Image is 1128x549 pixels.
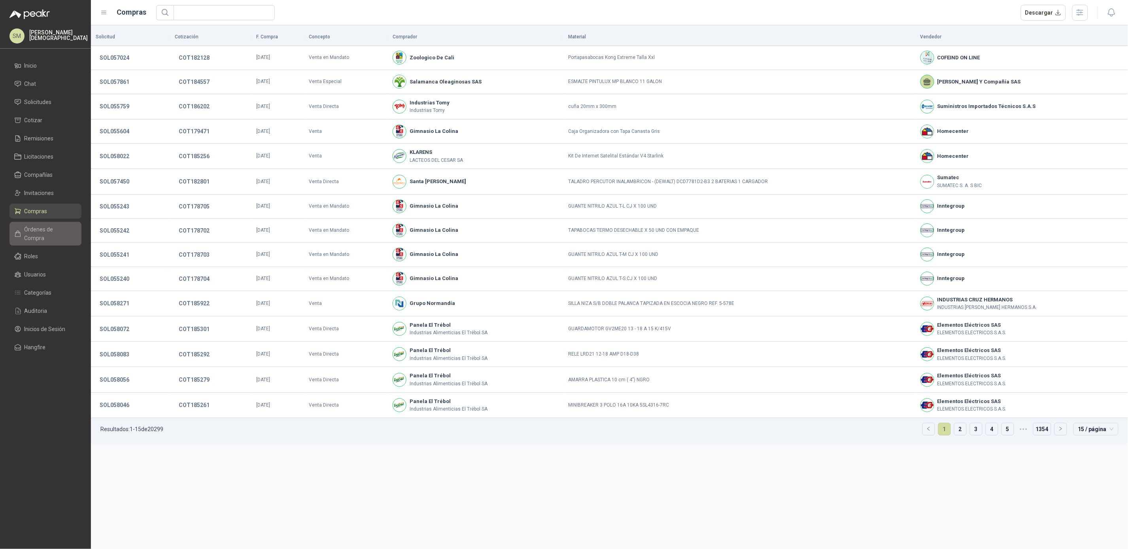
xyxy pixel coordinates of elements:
li: 1354 [1033,423,1051,435]
span: Inicios de Sesión [25,325,66,333]
button: SOL057024 [96,51,133,65]
a: Usuarios [9,267,81,282]
button: COT186202 [175,99,214,114]
td: Venta en Mandato [304,195,388,219]
li: 5 páginas siguientes [1017,423,1030,435]
img: Company Logo [393,75,406,88]
span: Compras [25,207,47,216]
td: GUARDAMOTOR GV2ME20 13 - 18 A 15 K/415V [563,316,916,342]
button: SOL055242 [96,223,133,238]
b: Zoologico De Cali [410,54,454,62]
a: Auditoria [9,303,81,318]
th: Comprador [388,28,563,46]
img: Company Logo [921,200,934,213]
td: Kit De Internet Satelital Estándar V4 Starlink [563,144,916,169]
img: Company Logo [393,175,406,188]
img: Company Logo [921,322,934,335]
b: Gimnasio La Colina [410,202,458,210]
span: Compañías [25,170,53,179]
b: Panela El Trébol [410,321,487,329]
a: Órdenes de Compra [9,222,81,246]
p: ELEMENTOS ELECTRICOS S.A.S. [937,329,1007,337]
b: Gimnasio La Colina [410,274,458,282]
p: Resultados: 1 - 15 de 20299 [100,426,163,432]
p: Industrias Alimenticias El Trébol SA [410,405,487,413]
span: Invitaciones [25,189,54,197]
button: SOL055243 [96,199,133,214]
img: Company Logo [393,322,406,335]
span: Auditoria [25,307,47,315]
td: Venta en Mandato [304,46,388,70]
span: [DATE] [256,377,270,382]
span: [DATE] [256,153,270,159]
a: Compañías [9,167,81,182]
span: [DATE] [256,104,270,109]
td: Venta en Mandato [304,219,388,243]
div: SM [9,28,25,44]
button: COT185301 [175,322,214,336]
a: Roles [9,249,81,264]
img: Company Logo [393,125,406,138]
img: Company Logo [921,100,934,113]
span: [DATE] [256,203,270,209]
a: Inicio [9,58,81,73]
td: Venta Especial [304,70,388,94]
span: Solicitudes [25,98,52,106]
b: Elementos Eléctricos SAS [937,372,1007,380]
b: Panela El Trébol [410,398,487,405]
b: Gimnasio La Colina [410,127,458,135]
b: Gimnasio La Colina [410,250,458,258]
img: Company Logo [921,150,934,163]
a: 5 [1002,423,1014,435]
b: Panela El Trébol [410,372,487,380]
button: COT184557 [175,75,214,89]
button: COT185292 [175,347,214,362]
b: COFEIND ON LINE [937,54,980,62]
th: Material [563,28,916,46]
img: Company Logo [393,248,406,261]
span: 15 / página [1078,423,1114,435]
a: 3 [970,423,982,435]
b: Industrias Tomy [410,99,450,107]
td: AMARRA PLASTICA 10 cm ( 4") NGRO [563,367,916,392]
b: Inntegroup [937,202,965,210]
b: Gimnasio La Colina [410,226,458,234]
b: Suministros Importados Técnicos S.A.S [937,102,1036,110]
button: COT178703 [175,248,214,262]
b: KLARENS [410,148,463,156]
p: INDUSTRIAS [PERSON_NAME] HERMANOS S.A. [937,304,1037,311]
td: Venta [304,144,388,169]
a: 1 [939,423,950,435]
b: Panela El Trébol [410,346,487,354]
b: Homecenter [937,127,969,135]
td: GUANTE NITRILO AZUL T-L CJ X 100 UND [563,195,916,219]
p: Industrias Alimenticias El Trébol SA [410,380,487,388]
span: Licitaciones [25,152,54,161]
td: cuña 20mm x 300mm [563,94,916,119]
a: Solicitudes [9,95,81,110]
td: SILLA NIZA S/B DOBLE PALANCA TAPIZADA EN ESCOCIA NEGRO REF. 5-578E [563,291,916,316]
span: Órdenes de Compra [25,225,74,242]
img: Company Logo [921,348,934,361]
td: Venta en Mandato [304,243,388,267]
span: [DATE] [256,276,270,281]
span: right [1058,426,1063,431]
img: Company Logo [921,51,934,64]
a: Categorías [9,285,81,300]
b: Elementos Eléctricos SAS [937,346,1007,354]
img: Company Logo [921,399,934,412]
td: Portapasabocas Kong Extreme Talla Xxl [563,46,916,70]
b: Inntegroup [937,226,965,234]
a: 2 [954,423,966,435]
span: Cotizar [25,116,43,125]
button: SOL057450 [96,174,133,189]
td: MINIBREAKER 3 POLO 16A 10KA 5SL4316-7RC [563,393,916,418]
td: Venta [304,291,388,316]
td: Venta Directa [304,94,388,119]
h1: Compras [117,7,147,18]
th: Solicitud [91,28,170,46]
td: ESMALTE PINTULUX MP BLANCO 11 GALON [563,70,916,94]
th: Cotización [170,28,251,46]
span: [DATE] [256,252,270,257]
